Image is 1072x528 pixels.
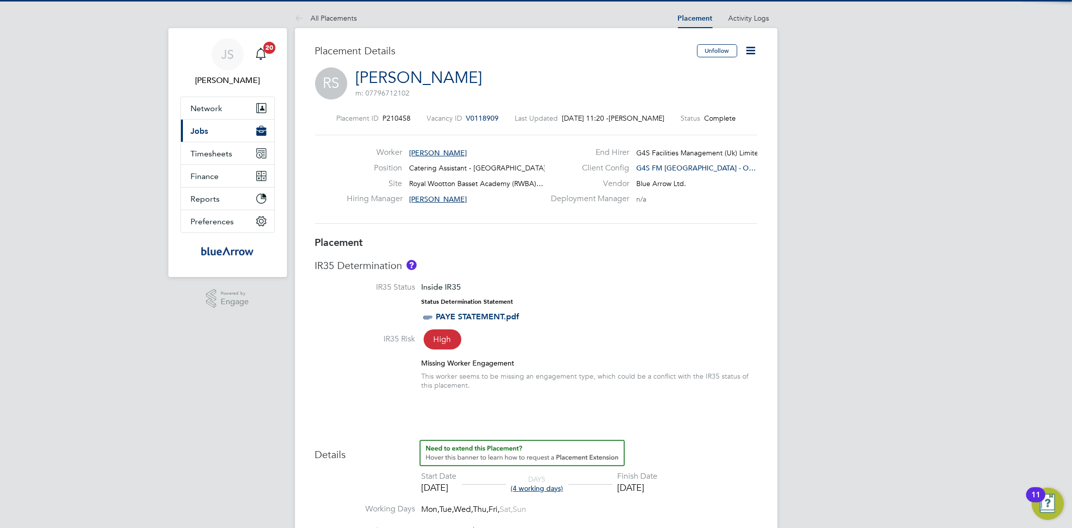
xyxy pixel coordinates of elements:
label: Status [680,114,700,123]
button: About IR35 [407,260,417,270]
span: Engage [221,298,249,306]
span: Powered by [221,289,249,298]
a: JS[PERSON_NAME] [180,38,275,86]
div: Start Date [422,471,457,482]
a: 20 [251,38,271,70]
div: [DATE] [422,482,457,493]
span: JS [221,48,234,61]
span: n/a [636,195,646,204]
span: Reports [191,194,220,204]
span: Finance [191,171,219,181]
label: Deployment Manager [545,194,629,204]
a: Go to home page [180,243,275,259]
label: Last Updated [515,114,558,123]
button: How to extend a Placement? [420,440,625,466]
label: Site [347,179,402,189]
span: Jobs [191,126,209,136]
span: Blue Arrow Ltd. [636,179,686,188]
span: Wed, [454,504,473,514]
span: (4 working days) [511,484,563,493]
label: Worker [347,147,402,158]
h3: Placement Details [315,44,690,57]
span: Sat, [500,504,513,514]
span: RS [315,67,347,100]
button: Jobs [181,120,274,142]
b: Placement [315,236,363,248]
label: IR35 Status [315,282,416,293]
label: End Hirer [545,147,629,158]
span: Preferences [191,217,234,226]
h3: IR35 Determination [315,259,757,272]
label: Hiring Manager [347,194,402,204]
button: Unfollow [697,44,737,57]
span: m: 07796712102 [356,89,410,98]
span: Timesheets [191,149,233,158]
div: 11 [1031,495,1040,508]
a: All Placements [295,14,357,23]
img: bluearrow-logo-retina.png [201,243,253,259]
strong: Status Determination Statement [422,298,514,305]
div: [DATE] [618,482,658,493]
span: Fri, [489,504,500,514]
button: Reports [181,188,274,210]
a: Powered byEngage [206,289,249,308]
span: Complete [704,114,736,123]
span: [PERSON_NAME] [409,195,467,204]
a: Placement [678,14,713,23]
span: Mon, [422,504,440,514]
label: Vacancy ID [427,114,462,123]
span: [PERSON_NAME] [409,148,467,157]
span: Tue, [440,504,454,514]
label: Working Days [315,504,416,514]
span: G4S FM [GEOGRAPHIC_DATA] - O… [636,163,756,172]
label: Client Config [545,163,629,173]
a: Activity Logs [729,14,769,23]
div: Finish Date [618,471,658,482]
h3: Details [315,440,757,461]
span: High [424,329,461,349]
label: Vendor [545,179,629,189]
div: This worker seems to be missing an engagement type, which could be a conflict with the IR35 statu... [422,372,757,390]
button: Network [181,97,274,119]
span: Jay Scull [180,74,275,86]
span: Thu, [473,504,489,514]
span: V0118909 [466,114,499,123]
span: G4S Facilities Management (Uk) Limited [636,148,763,157]
span: 20 [263,42,275,54]
span: Network [191,104,223,113]
span: Royal Wootton Basset Academy (RWBA)… [409,179,543,188]
span: [PERSON_NAME] [609,114,664,123]
button: Finance [181,165,274,187]
span: Inside IR35 [422,282,461,292]
span: Sun [513,504,527,514]
span: [DATE] 11:20 - [562,114,609,123]
label: IR35 Risk [315,334,416,344]
nav: Main navigation [168,28,287,277]
a: PAYE STATEMENT.pdf [436,312,520,321]
button: Open Resource Center, 11 new notifications [1032,488,1064,520]
button: Preferences [181,210,274,232]
label: Placement ID [336,114,378,123]
a: [PERSON_NAME] [356,68,482,87]
label: Position [347,163,402,173]
button: Timesheets [181,142,274,164]
span: P210458 [382,114,411,123]
div: Missing Worker Engagement [422,359,757,368]
div: DAYS [506,475,568,493]
span: Catering Assistant - [GEOGRAPHIC_DATA] [409,163,546,172]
